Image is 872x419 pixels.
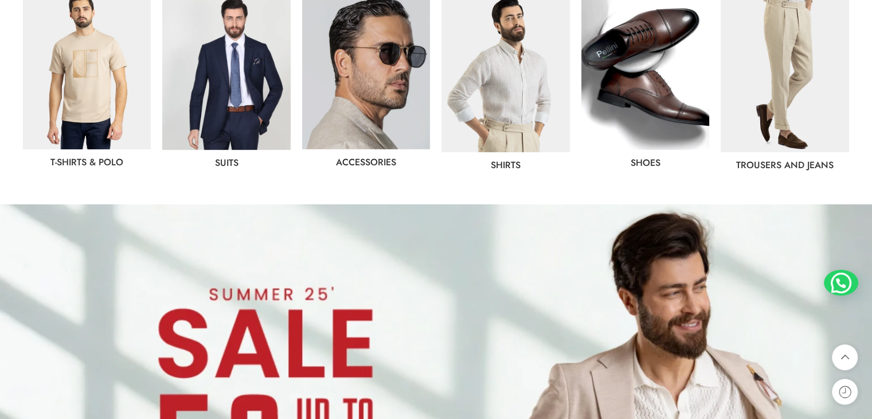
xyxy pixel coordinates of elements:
a: Shirts [491,158,521,172]
a: T-Shirts & Polo [50,156,123,169]
a: Trousers and jeans [736,158,834,172]
a: shoes [631,156,660,169]
a: Suits [215,156,238,169]
a: Accessories [336,156,396,169]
